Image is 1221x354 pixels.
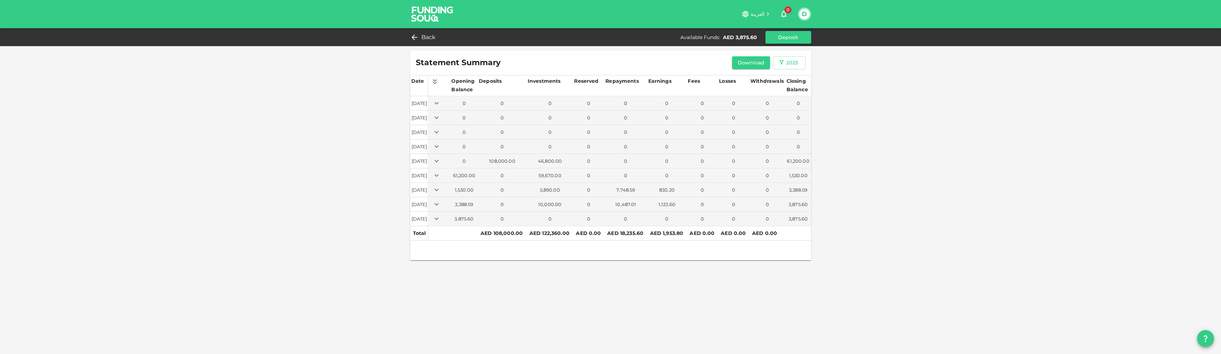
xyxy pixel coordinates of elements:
[432,156,441,166] button: Expand
[432,129,441,134] span: Expand
[719,187,748,193] div: 0
[479,201,525,208] div: 0
[719,129,748,136] div: 0
[649,129,686,136] div: 0
[411,77,425,85] div: Date
[606,172,646,179] div: 0
[1197,330,1214,347] button: question
[410,183,429,197] td: [DATE]
[688,187,717,193] div: 0
[528,172,572,179] div: 59,670.00
[452,100,476,107] div: 0
[787,216,810,222] div: 3,875.60
[432,172,441,178] span: Expand
[452,172,476,179] div: 61,200.00
[719,216,748,222] div: 0
[528,201,572,208] div: 10,000.00
[606,201,646,208] div: 10,487.01
[432,114,441,120] span: Expand
[452,201,476,208] div: 3,388.59
[410,111,429,125] td: [DATE]
[410,96,429,111] td: [DATE]
[649,201,686,208] div: 1,123.60
[649,187,686,193] div: 830.20
[606,158,646,164] div: 0
[649,143,686,150] div: 0
[528,216,572,222] div: 0
[606,100,646,107] div: 0
[606,143,646,150] div: 0
[723,34,757,41] div: AED 3,875.60
[416,58,501,68] span: Statement Summary
[649,114,686,121] div: 0
[452,187,476,193] div: 1,530.00
[479,100,525,107] div: 0
[649,216,686,222] div: 0
[751,11,765,17] span: العربية
[479,114,525,121] div: 0
[607,229,644,237] div: AED 18,235.60
[479,158,525,164] div: 108,000.00
[606,129,646,136] div: 0
[432,215,441,221] span: Expand
[452,158,476,164] div: 0
[765,31,811,44] button: Deposit
[752,229,783,237] div: AED 0.00
[719,114,748,121] div: 0
[432,186,441,192] span: Expand
[452,216,476,222] div: 3,875.60
[777,7,791,21] button: 0
[719,100,748,107] div: 0
[574,187,603,193] div: 0
[688,143,717,150] div: 0
[432,98,441,108] button: Expand
[787,100,810,107] div: 0
[649,158,686,164] div: 0
[574,114,603,121] div: 0
[787,143,810,150] div: 0
[528,100,572,107] div: 0
[751,172,784,179] div: 0
[432,142,441,151] button: Expand
[410,139,429,154] td: [DATE]
[479,77,502,85] div: Deposits
[430,77,440,87] button: Expand all
[410,168,429,183] td: [DATE]
[432,100,441,105] span: Expand
[576,229,602,237] div: AED 0.00
[452,129,476,136] div: 0
[410,212,429,226] td: [DATE]
[452,143,476,150] div: 0
[649,100,686,107] div: 0
[719,77,737,85] div: Losses
[719,172,748,179] div: 0
[751,129,784,136] div: 0
[688,100,717,107] div: 0
[787,129,810,136] div: 0
[479,129,525,136] div: 0
[432,143,441,149] span: Expand
[751,187,784,193] div: 0
[479,143,525,150] div: 0
[528,158,572,164] div: 46,800.00
[787,201,810,208] div: 3,875.60
[413,229,426,237] div: Total
[574,216,603,222] div: 0
[750,77,784,85] div: Withdrawals
[432,127,441,137] button: Expand
[688,77,702,85] div: Fees
[688,114,717,121] div: 0
[719,158,748,164] div: 0
[688,201,717,208] div: 0
[574,172,603,179] div: 0
[605,77,639,85] div: Repayments
[432,201,441,206] span: Expand
[680,34,720,41] div: Available Funds :
[751,143,784,150] div: 0
[606,114,646,121] div: 0
[528,143,572,150] div: 0
[688,129,717,136] div: 0
[430,78,440,84] span: Expand all
[574,158,603,164] div: 0
[528,77,561,85] div: Investments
